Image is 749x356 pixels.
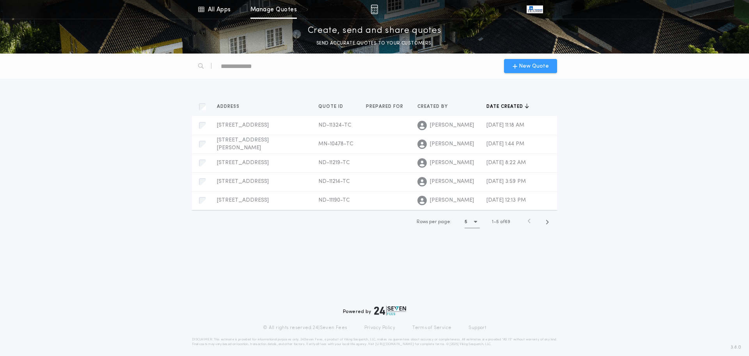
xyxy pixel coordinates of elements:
[486,160,526,166] span: [DATE] 8:22 AM
[469,325,486,331] a: Support
[430,122,474,129] span: [PERSON_NAME]
[486,141,524,147] span: [DATE] 1:44 PM
[486,103,529,111] button: Date created
[343,306,406,315] div: Powered by
[486,179,526,184] span: [DATE] 3:59 PM
[731,344,741,351] span: 3.8.0
[375,343,414,346] a: [URL][DOMAIN_NAME]
[318,122,351,128] span: ND-11324-TC
[217,103,245,111] button: Address
[430,140,474,148] span: [PERSON_NAME]
[318,103,349,111] button: Quote ID
[318,141,353,147] span: MN-10478-TC
[500,218,510,225] span: of 69
[217,197,269,203] span: [STREET_ADDRESS]
[492,220,493,224] span: 1
[192,337,557,347] p: DISCLAIMER: This estimate is provided for informational purposes only. 24|Seven Fees, a product o...
[217,104,241,110] span: Address
[430,197,474,204] span: [PERSON_NAME]
[430,178,474,186] span: [PERSON_NAME]
[366,104,405,110] span: Prepared for
[519,62,549,70] span: New Quote
[308,25,442,37] p: Create, send and share quotes
[486,122,524,128] span: [DATE] 11:18 AM
[318,179,350,184] span: ND-11214-TC
[417,220,451,224] span: Rows per page:
[465,216,480,228] button: 5
[465,218,467,226] h1: 5
[486,197,526,203] span: [DATE] 12:13 PM
[318,160,350,166] span: ND-11219-TC
[430,159,474,167] span: [PERSON_NAME]
[374,306,406,315] img: logo
[371,5,378,14] img: img
[217,122,269,128] span: [STREET_ADDRESS]
[364,325,396,331] a: Privacy Policy
[412,325,451,331] a: Terms of Service
[217,137,269,151] span: [STREET_ADDRESS][PERSON_NAME]
[217,179,269,184] span: [STREET_ADDRESS]
[496,220,499,224] span: 5
[527,5,543,13] img: vs-icon
[417,103,454,111] button: Created by
[217,160,269,166] span: [STREET_ADDRESS]
[263,325,347,331] p: © All rights reserved. 24|Seven Fees
[417,104,449,110] span: Created by
[318,104,345,110] span: Quote ID
[316,39,433,47] p: SEND ACCURATE QUOTES TO YOUR CUSTOMERS.
[318,197,350,203] span: ND-11190-TC
[486,104,525,110] span: Date created
[504,59,557,73] button: New Quote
